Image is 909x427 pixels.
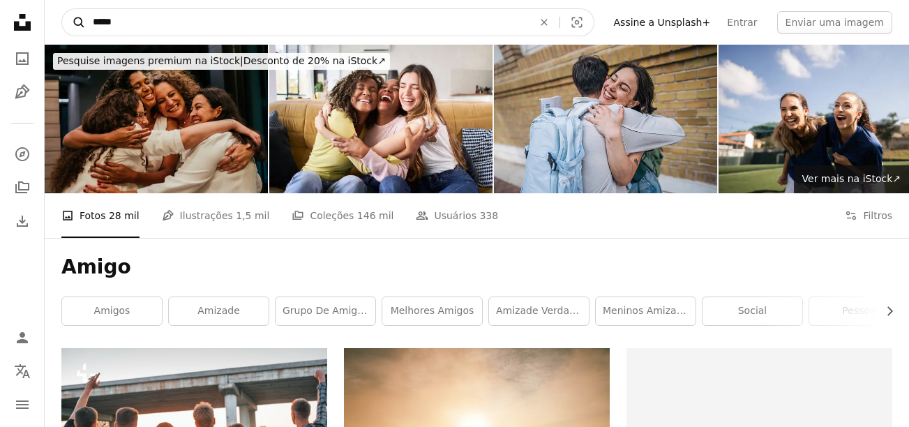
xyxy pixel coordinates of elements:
img: Três amigos felizes abraçados sorrindo. Mulheres engraçadas juntas celebrando sentadas no sofá da... [269,45,493,193]
span: Ver mais na iStock ↗ [802,173,901,184]
form: Pesquise conteúdo visual em todo o site [61,8,594,36]
button: rolar lista para a direita [877,297,892,325]
button: Menu [8,391,36,419]
a: pessoa [809,297,909,325]
img: Dois alunos felizes se abraçando depois da aula [494,45,717,193]
a: Ilustrações 1,5 mil [162,193,270,238]
span: Desconto de 20% na iStock ↗ [57,55,386,66]
a: grupo de amigos [276,297,375,325]
span: Pesquise imagens premium na iStock | [57,55,243,66]
a: Pesquise imagens premium na iStock|Desconto de 20% na iStock↗ [45,45,398,78]
span: 146 mil [357,208,394,223]
a: Entrar / Cadastrar-se [8,324,36,352]
a: Melhores amigos [382,297,482,325]
button: Limpar [529,9,559,36]
button: Pesquisa visual [560,9,594,36]
a: Assine a Unsplash+ [606,11,719,33]
button: Idioma [8,357,36,385]
a: social [703,297,802,325]
a: Amizade Verdadeira [489,297,589,325]
button: Pesquise na Unsplash [62,9,86,36]
button: Filtros [845,193,892,238]
a: amizade [169,297,269,325]
a: Entrar [719,11,765,33]
a: amigos [62,297,162,325]
span: 1,5 mil [236,208,269,223]
a: Usuários 338 [416,193,498,238]
a: Início — Unsplash [8,8,36,39]
a: meninos amizade [596,297,696,325]
a: Explorar [8,140,36,168]
a: Ilustrações [8,78,36,106]
a: Fotos [8,45,36,73]
a: Coleções [8,174,36,202]
button: Enviar uma imagem [777,11,892,33]
img: Amigas se abraçando na véspera de Ano Novo [45,45,268,193]
h1: Amigo [61,255,892,280]
a: Histórico de downloads [8,207,36,235]
a: Ver mais na iStock↗ [794,165,909,193]
a: Coleções 146 mil [292,193,393,238]
span: 338 [479,208,498,223]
